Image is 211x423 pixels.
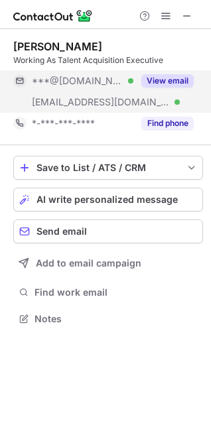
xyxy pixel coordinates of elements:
span: Find work email [35,286,198,298]
div: Working As Talent Acquisition Executive [13,54,203,66]
button: AI write personalized message [13,188,203,211]
button: Find work email [13,283,203,302]
div: Save to List / ATS / CRM [36,162,180,173]
button: Send email [13,219,203,243]
span: [EMAIL_ADDRESS][DOMAIN_NAME] [32,96,170,108]
img: ContactOut v5.3.10 [13,8,93,24]
span: AI write personalized message [36,194,178,205]
button: Reveal Button [141,74,194,88]
span: Send email [36,226,87,237]
button: Add to email campaign [13,251,203,275]
span: Notes [35,313,198,325]
span: ***@[DOMAIN_NAME] [32,75,123,87]
div: [PERSON_NAME] [13,40,102,53]
button: save-profile-one-click [13,156,203,180]
button: Reveal Button [141,117,194,130]
span: Add to email campaign [36,258,141,269]
button: Notes [13,310,203,328]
